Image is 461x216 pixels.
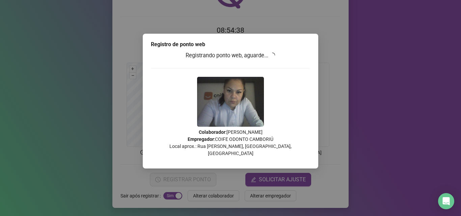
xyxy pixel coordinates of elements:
[188,136,214,142] strong: Empregador
[151,129,310,157] p: : [PERSON_NAME] : COIFE ODONTO CAMBORIÚ Local aprox.: Rua [PERSON_NAME], [GEOGRAPHIC_DATA], [GEOG...
[151,51,310,60] h3: Registrando ponto web, aguarde...
[151,40,310,49] div: Registro de ponto web
[197,77,264,127] img: 9k=
[438,193,454,209] div: Open Intercom Messenger
[199,129,225,135] strong: Colaborador
[269,51,276,59] span: loading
